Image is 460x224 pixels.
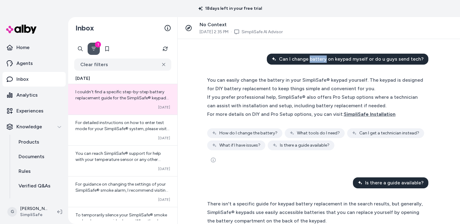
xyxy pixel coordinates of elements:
[219,142,260,148] span: What if I have issues?
[344,111,396,117] span: SimpliSafe Installation
[19,168,31,175] p: Rules
[19,197,37,204] p: Reviews
[158,105,170,110] span: [DATE]
[75,89,170,168] span: I couldn't find a specific step-by-step battery replacement guide for the SimpliSafe® keypad in t...
[6,25,37,34] img: alby Logo
[16,60,33,67] p: Agents
[75,23,94,33] h2: Inbox
[279,55,423,63] span: Can I change battery on keypad myself or do u guys send tech?
[88,43,100,55] button: Filter
[2,56,66,71] a: Agents
[2,40,66,55] a: Home
[2,88,66,102] a: Analytics
[207,110,425,119] div: For more details on DIY and Pro Setup options, you can visit:
[12,164,66,179] a: Rules
[200,29,228,35] span: [DATE] 2:35 PM
[158,166,170,171] span: [DATE]
[74,59,171,71] button: Clear filters
[231,29,232,35] span: ·
[219,130,277,136] span: How do I change the battery?
[16,44,30,51] p: Home
[2,119,66,134] button: Knowledge
[19,138,39,146] p: Products
[12,193,66,208] a: Reviews
[159,43,171,55] button: Refresh
[75,151,167,199] span: You can reach SimpliSafe® support for help with your temperature sensor or any other questions by...
[280,142,329,148] span: Is there a guide available?
[68,84,177,115] a: I couldn't find a specific step-by-step battery replacement guide for the SimpliSafe® keypad in t...
[207,154,219,166] button: See more
[75,76,90,82] span: [DATE]
[12,179,66,193] a: Verified Q&As
[19,153,44,160] p: Documents
[20,212,47,218] span: SimpliSafe
[207,93,425,110] div: If you prefer professional help, SimpliSafe® also offers Pro Setup options where a technician can...
[68,145,177,176] a: You can reach SimpliSafe® support for help with your temperature sensor or any other questions by...
[242,29,283,35] a: SimpliSafe AI Advisor
[16,123,42,130] p: Knowledge
[95,41,101,48] div: 1
[16,91,38,99] p: Analytics
[12,135,66,149] a: Products
[200,22,227,27] span: No Context
[16,107,44,115] p: Experiences
[207,76,425,93] div: You can easily change the battery in your SimpliSafe® keypad yourself. The keypad is designed for...
[16,76,29,83] p: Inbox
[75,120,169,168] span: For detailed instructions on how to enter test mode for your SimpliSafe® system, please visit our...
[2,104,66,118] a: Experiences
[158,197,170,202] span: [DATE]
[359,130,419,136] span: Can I get a technician instead?
[12,149,66,164] a: Documents
[68,176,177,207] a: For guidance on changing the settings of your SimpliSafe® smoke alarm, I recommend visiting our H...
[20,206,47,212] p: [PERSON_NAME]
[297,130,340,136] span: What tools do I need?
[7,207,17,217] span: G
[19,182,51,190] p: Verified Q&As
[195,5,266,12] p: 18 days left in your free trial
[365,179,423,187] span: Is there a guide available?
[4,202,52,222] button: G[PERSON_NAME]SimpliSafe
[68,115,177,145] a: For detailed instructions on how to enter test mode for your SimpliSafe® system, please visit our...
[158,136,170,140] span: [DATE]
[2,72,66,87] a: Inbox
